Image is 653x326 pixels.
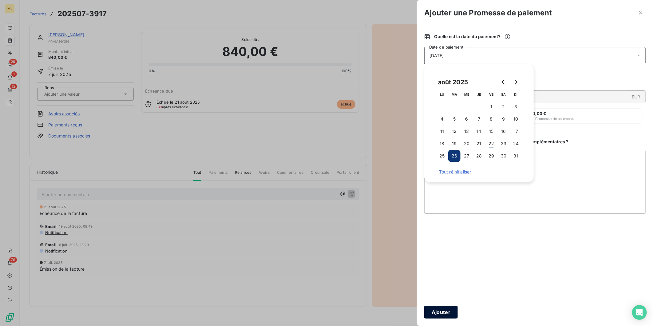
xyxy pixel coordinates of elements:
span: 0,00 € [533,111,546,116]
th: mardi [448,88,461,101]
th: vendredi [485,88,497,101]
button: 1 [485,101,497,113]
span: Tout réinitialiser [439,169,519,175]
button: Go to next month [510,76,522,88]
button: 2 [497,101,510,113]
button: 7 [473,113,485,125]
button: 10 [510,113,522,125]
button: 19 [448,137,461,150]
th: lundi [436,88,448,101]
button: 18 [436,137,448,150]
button: Ajouter [424,306,458,319]
button: 29 [485,150,497,162]
button: 5 [448,113,461,125]
button: Go to previous month [497,76,510,88]
span: Quelle est la date du paiement ? [434,34,511,40]
div: août 2025 [436,77,470,87]
button: 26 [448,150,461,162]
button: 21 [473,137,485,150]
span: [DATE] [429,53,444,59]
button: 11 [436,125,448,137]
button: 3 [510,101,522,113]
button: 17 [510,125,522,137]
th: samedi [497,88,510,101]
th: mercredi [461,88,473,101]
button: 13 [461,125,473,137]
button: 25 [436,150,448,162]
button: 4 [436,113,448,125]
button: 16 [497,125,510,137]
button: 8 [485,113,497,125]
button: 9 [497,113,510,125]
h3: Ajouter une Promesse de paiement [424,7,552,18]
button: 27 [461,150,473,162]
button: 15 [485,125,497,137]
button: 6 [461,113,473,125]
div: Open Intercom Messenger [632,305,647,320]
button: 31 [510,150,522,162]
th: jeudi [473,88,485,101]
button: 12 [448,125,461,137]
button: 14 [473,125,485,137]
button: 24 [510,137,522,150]
button: 23 [497,137,510,150]
th: dimanche [510,88,522,101]
button: 28 [473,150,485,162]
button: 30 [497,150,510,162]
button: 22 [485,137,497,150]
button: 20 [461,137,473,150]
